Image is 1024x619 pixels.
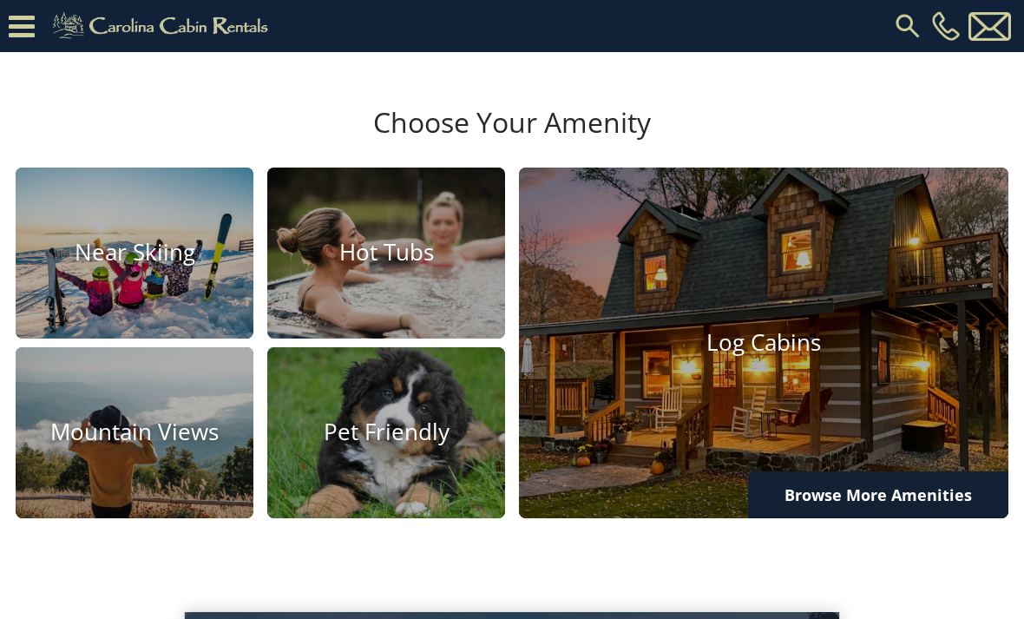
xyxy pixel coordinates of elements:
h4: Mountain Views [16,419,253,446]
a: Near Skiing [16,168,253,339]
a: Log Cabins [519,168,1008,518]
h3: Choose Your Amenity [13,106,1011,167]
h4: Pet Friendly [267,419,505,446]
img: search-regular.svg [892,10,923,42]
h4: Hot Tubs [267,240,505,267]
a: Pet Friendly [267,347,505,518]
a: [PHONE_NUMBER] [928,11,964,41]
a: Hot Tubs [267,168,505,339]
a: Mountain Views [16,347,253,518]
h4: Near Skiing [16,240,253,267]
a: Browse More Amenities [748,471,1008,518]
h4: Log Cabins [519,329,1008,356]
img: Khaki-logo.png [43,9,283,43]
